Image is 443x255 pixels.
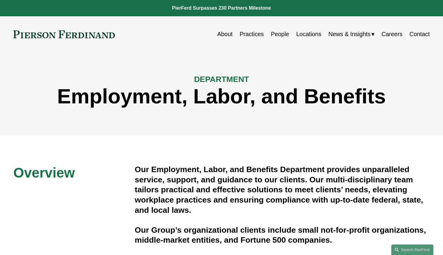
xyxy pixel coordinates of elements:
a: folder dropdown [328,28,374,40]
a: Search this site [391,244,433,255]
a: Careers [382,28,402,40]
a: People [271,28,289,40]
h4: Our Group’s organizational clients include small not-for-profit organizations, middle-market enti... [135,225,430,246]
h1: Employment, Labor, and Benefits [13,85,430,109]
span: News & Insights [328,29,371,39]
a: Practices [240,28,264,40]
span: DEPARTMENT [194,75,249,84]
a: About [217,28,232,40]
a: Contact [410,28,430,40]
span: Overview [13,165,75,181]
a: Locations [296,28,321,40]
h4: Our Employment, Labor, and Benefits Department provides unparalleled service, support, and guidan... [135,165,430,216]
